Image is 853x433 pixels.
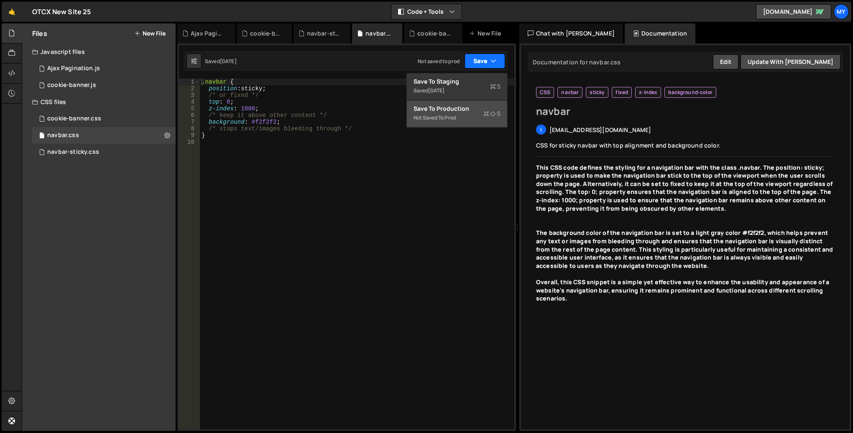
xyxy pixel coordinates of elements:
div: 16688/47021.js [32,60,176,77]
span: navbar [561,89,579,96]
div: 5 [179,105,200,112]
span: i [540,126,541,133]
div: 16688/46718.css [32,144,176,160]
div: Ajax Pagination.js [47,65,100,72]
span: z-index [639,89,657,96]
div: 10 [179,139,200,145]
span: fixed [615,89,628,96]
div: Not saved to prod [418,58,460,65]
h2: navbar [536,104,835,118]
div: 9 [179,132,200,139]
div: cookie-banner.js [250,29,281,38]
div: New File [469,29,504,38]
div: Documentation [625,23,695,43]
button: Update with [PERSON_NAME] [741,54,840,69]
h2: Files [32,29,47,38]
strong: This CSS code defines the styling for a navigation bar with the class .navbar. The position: stic... [536,163,833,212]
a: 🤙 [2,2,22,22]
div: cookie-banner.css [417,29,452,38]
div: 16688/46716.css [32,127,176,144]
div: Documentation for navbar.css [530,58,621,66]
span: CSS [540,89,550,96]
div: 8 [179,125,200,132]
div: 16688/47217.css [32,110,176,127]
a: [DOMAIN_NAME] [756,4,831,19]
span: background-color [668,89,713,96]
div: 3 [179,92,200,99]
div: CSS files [22,94,176,110]
a: My [834,4,849,19]
div: Saved [205,58,237,65]
div: navbar-sticky.css [307,29,340,38]
div: 7 [179,119,200,125]
div: Ajax Pagination.js [191,29,225,38]
div: Chat with [PERSON_NAME] [519,23,623,43]
button: Save to StagingS Saved[DATE] [407,73,507,100]
button: Save to ProductionS Not saved to prod [407,100,507,127]
button: Code + Tools [391,4,462,19]
button: New File [134,30,166,37]
span: S [483,110,501,118]
button: Edit [713,54,738,69]
span: [EMAIL_ADDRESS][DOMAIN_NAME] [549,126,651,134]
div: navbar.css [365,29,392,38]
div: 1 [179,79,200,85]
div: 4 [179,99,200,105]
div: Saved [414,86,501,96]
div: [DATE] [220,58,237,65]
div: OTCX New Site 25 [32,7,91,17]
span: sticky [590,89,605,96]
div: 6 [179,112,200,119]
span: S [490,82,501,91]
div: cookie-banner.css [47,115,101,122]
div: 2 [179,85,200,92]
div: cookie-banner.js [47,82,96,89]
div: Save to Production [414,104,501,113]
div: Javascript files [22,43,176,60]
div: navbar.css [47,132,79,139]
div: [DATE] [428,87,444,94]
button: Save [465,53,505,69]
div: 16688/47218.js [32,77,176,94]
strong: Overall, this CSS snippet is a simple yet effective way to enhance the usability and appearance o... [536,278,829,302]
div: Not saved to prod [414,113,501,123]
strong: The background color of the navigation bar is set to a light gray color #f2f2f2, which helps prev... [536,229,833,269]
div: navbar-sticky.css [47,148,99,156]
div: Save to Staging [414,77,501,86]
span: CSS for sticky navbar with top alignment and background color. [536,141,720,149]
